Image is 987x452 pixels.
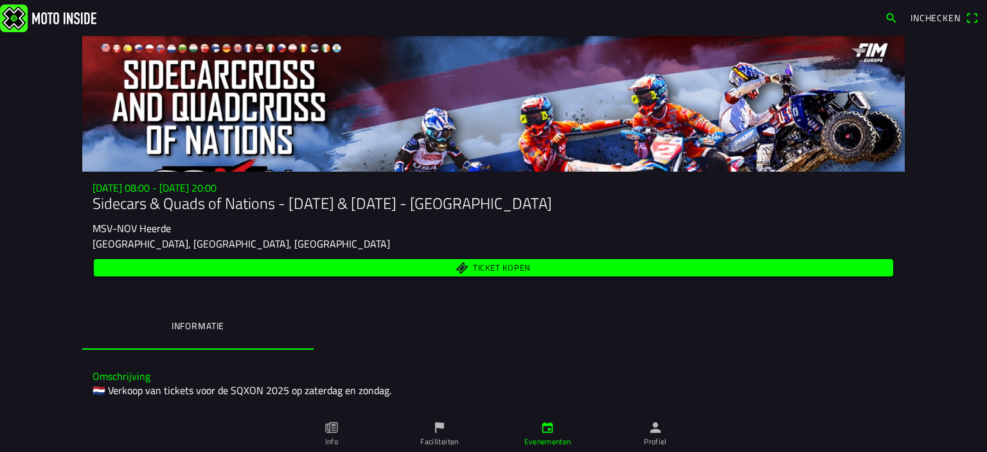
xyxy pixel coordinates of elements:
h3: Omschrijving [93,370,894,383]
ion-label: Informatie [172,319,224,333]
h3: [DATE] 08:00 - [DATE] 20:00 [93,182,894,194]
ion-icon: flag [432,420,447,435]
ion-icon: person [648,420,662,435]
ion-text: MSV-NOV Heerde [93,221,171,236]
span: Ticket kopen [473,264,531,272]
a: Incheckenqr scanner [904,8,984,28]
h1: Sidecars & Quads of Nations - [DATE] & [DATE] - [GEOGRAPHIC_DATA] [93,194,894,213]
ion-label: Profiel [644,436,667,447]
ion-label: Evenementen [524,436,571,447]
ion-icon: paper [325,420,339,435]
ion-label: Info [325,436,338,447]
ion-text: [GEOGRAPHIC_DATA], [GEOGRAPHIC_DATA], [GEOGRAPHIC_DATA] [93,236,390,251]
ion-icon: calendar [540,420,555,435]
ion-label: Faciliteiten [420,436,458,447]
a: search [878,8,904,28]
span: Inchecken [911,11,961,24]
